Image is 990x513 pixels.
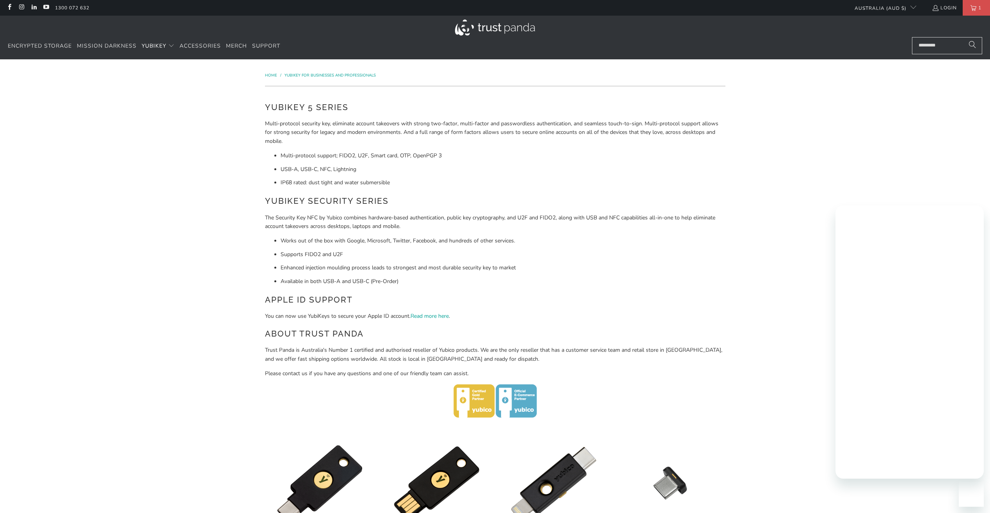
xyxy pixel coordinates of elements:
[265,328,725,340] h2: About Trust Panda
[280,73,281,78] span: /
[252,42,280,50] span: Support
[265,294,725,306] h2: Apple ID Support
[963,37,982,54] button: Search
[18,5,25,11] a: Trust Panda Australia on Instagram
[265,312,725,321] p: You can now use YubiKeys to secure your Apple ID account. .
[281,165,725,174] li: USB-A, USB-C, NFC, Lightning
[55,4,89,12] a: 1300 072 632
[180,37,221,55] a: Accessories
[281,178,725,187] li: IP68 rated: dust tight and water submersible
[281,277,725,286] li: Available in both USB-A and USB-C (Pre-Order)
[6,5,12,11] a: Trust Panda Australia on Facebook
[455,20,535,36] img: Trust Panda Australia
[8,42,72,50] span: Encrypted Storage
[30,5,37,11] a: Trust Panda Australia on LinkedIn
[265,369,725,378] p: Please contact us if you have any questions and one of our friendly team can assist.
[281,237,725,245] li: Works out of the box with Google, Microsoft, Twitter, Facebook, and hundreds of other services.
[265,119,725,146] p: Multi-protocol security key, eliminate account takeovers with strong two-factor, multi-factor and...
[265,101,725,114] h2: YubiKey 5 Series
[8,37,280,55] nav: Translation missing: en.navigation.header.main_nav
[284,73,376,78] a: YubiKey for Businesses and Professionals
[959,482,984,507] iframe: Button to launch messaging window, conversation in progress
[281,151,725,160] li: Multi-protocol support; FIDO2, U2F, Smart card, OTP, OpenPGP 3
[77,37,137,55] a: Mission Darkness
[265,214,725,231] p: The Security Key NFC by Yubico combines hardware-based authentication, public key cryptography, a...
[265,73,278,78] a: Home
[180,42,221,50] span: Accessories
[411,312,449,320] a: Read more here
[77,42,137,50] span: Mission Darkness
[912,37,982,54] input: Search...
[281,250,725,259] li: Supports FIDO2 and U2F
[932,4,957,12] a: Login
[265,346,725,363] p: Trust Panda is Australia's Number 1 certified and authorised reseller of Yubico products. We are ...
[281,264,725,272] li: Enhanced injection moulding process leads to strongest and most durable security key to market
[8,37,72,55] a: Encrypted Storage
[265,73,277,78] span: Home
[43,5,49,11] a: Trust Panda Australia on YouTube
[252,37,280,55] a: Support
[835,205,984,479] iframe: Messaging window
[226,37,247,55] a: Merch
[265,195,725,207] h2: YubiKey Security Series
[142,37,174,55] summary: YubiKey
[226,42,247,50] span: Merch
[142,42,166,50] span: YubiKey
